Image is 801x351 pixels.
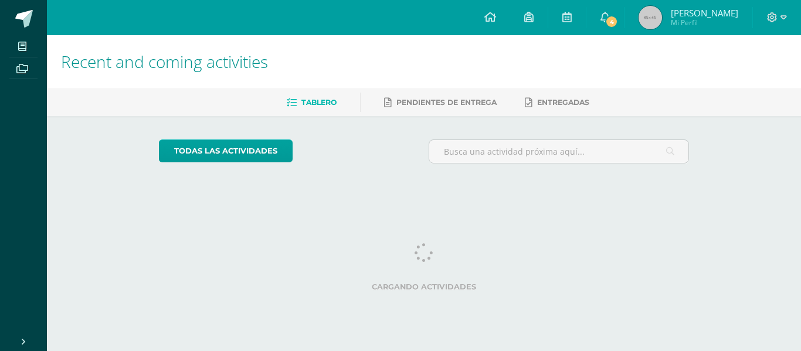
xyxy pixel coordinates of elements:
a: Entregadas [525,93,589,112]
img: 45x45 [639,6,662,29]
span: Tablero [301,98,337,107]
span: 4 [605,15,618,28]
a: todas las Actividades [159,139,293,162]
span: Entregadas [537,98,589,107]
span: Recent and coming activities [61,50,268,73]
label: Cargando actividades [159,282,690,291]
input: Busca una actividad próxima aquí... [429,140,689,163]
span: Pendientes de entrega [396,98,497,107]
span: Mi Perfil [671,18,738,28]
a: Pendientes de entrega [384,93,497,112]
a: Tablero [287,93,337,112]
span: [PERSON_NAME] [671,7,738,19]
